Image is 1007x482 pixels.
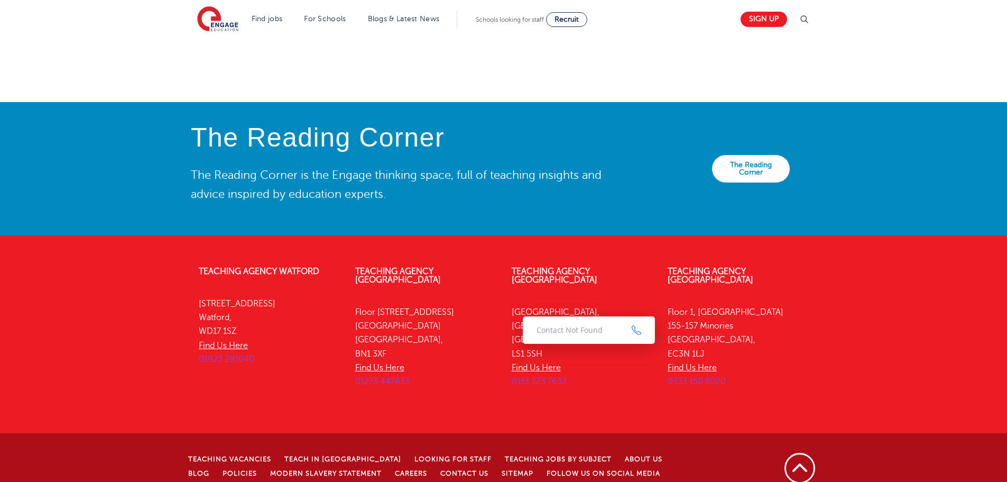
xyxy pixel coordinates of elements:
span: Recruit [555,15,579,23]
a: Find Us Here [668,363,717,372]
a: Recruit [546,12,587,27]
a: Find Us Here [355,363,404,372]
a: The Reading Corner [712,155,790,183]
a: For Schools [304,15,346,23]
a: Teaching Agency [GEOGRAPHIC_DATA] [355,267,441,285]
a: Find Us Here [512,363,561,372]
p: The Reading Corner is the Engage thinking space, full of teaching insights and advice inspired by... [191,166,609,204]
a: Teaching Agency Watford [199,267,319,276]
span: 0333 150 8020 [668,375,726,388]
a: Find Us Here [199,341,248,350]
p: [STREET_ADDRESS] Watford, WD17 1SZ [199,297,339,366]
a: Teaching Agency [GEOGRAPHIC_DATA] [668,267,753,285]
a: Sitemap [502,470,533,477]
a: Teaching jobs by subject [505,456,612,463]
a: Teaching Agency [GEOGRAPHIC_DATA] [512,267,597,285]
a: Modern Slavery Statement [270,470,382,477]
span: 0113 323 7633 [512,375,567,388]
a: Policies [223,470,257,477]
p: Floor [STREET_ADDRESS] [GEOGRAPHIC_DATA] [GEOGRAPHIC_DATA], BN1 3XF [355,305,496,389]
a: Careers [395,470,427,477]
span: Schools looking for staff [476,16,544,23]
img: Engage Education [197,6,238,33]
span: 01923 281040 [199,352,254,366]
a: Blog [188,470,209,477]
p: [GEOGRAPHIC_DATA], [GEOGRAPHIC_DATA] [GEOGRAPHIC_DATA], LS1 5SH [512,305,652,389]
a: Looking for staff [414,456,492,463]
a: Find jobs [252,15,283,23]
h4: The Reading Corner [191,123,609,152]
a: Teach in [GEOGRAPHIC_DATA] [284,456,401,463]
a: About Us [625,456,662,463]
p: Floor 1, [GEOGRAPHIC_DATA] 155-157 Minories [GEOGRAPHIC_DATA], EC3N 1LJ [668,305,808,389]
a: Contact Us [440,470,488,477]
a: Merton(23) [193,31,231,39]
span: 01273 447633 [355,375,410,388]
div: Contact Not Found [537,325,641,335]
a: Follow us on Social Media [547,470,660,477]
a: Teaching Vacancies [188,456,271,463]
a: Sign up [741,12,787,27]
a: Blogs & Latest News [368,15,440,23]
